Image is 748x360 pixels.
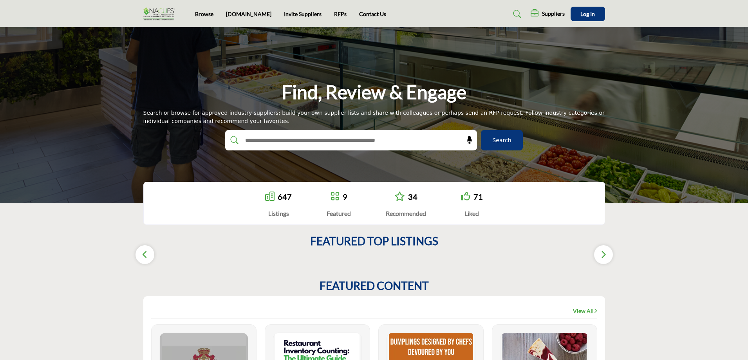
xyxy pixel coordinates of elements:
h1: Find, Review & Engage [282,80,466,104]
a: [DOMAIN_NAME] [226,11,271,17]
a: Go to Featured [330,192,340,202]
a: Browse [195,11,213,17]
button: Log In [571,7,605,21]
h5: Suppliers [542,10,565,17]
a: 9 [343,192,347,201]
img: Site Logo [143,7,179,20]
h2: FEATURED TOP LISTINGS [310,235,438,248]
a: 34 [408,192,417,201]
div: Listings [265,209,292,218]
a: View All [573,307,597,315]
a: 71 [473,192,483,201]
span: Log In [580,11,595,17]
a: RFPs [334,11,347,17]
span: Search [492,136,511,145]
a: Invite Suppliers [284,11,322,17]
a: Search [506,8,526,20]
div: Featured [327,209,351,218]
button: Search [481,130,523,150]
div: Recommended [386,209,426,218]
div: Liked [461,209,483,218]
a: Contact Us [359,11,386,17]
a: Go to Recommended [394,192,405,202]
div: Suppliers [531,9,565,19]
div: Search or browse for approved industry suppliers; build your own supplier lists and share with co... [143,109,605,125]
a: 647 [278,192,292,201]
h2: FEATURED CONTENT [320,279,429,293]
i: Go to Liked [461,192,470,201]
